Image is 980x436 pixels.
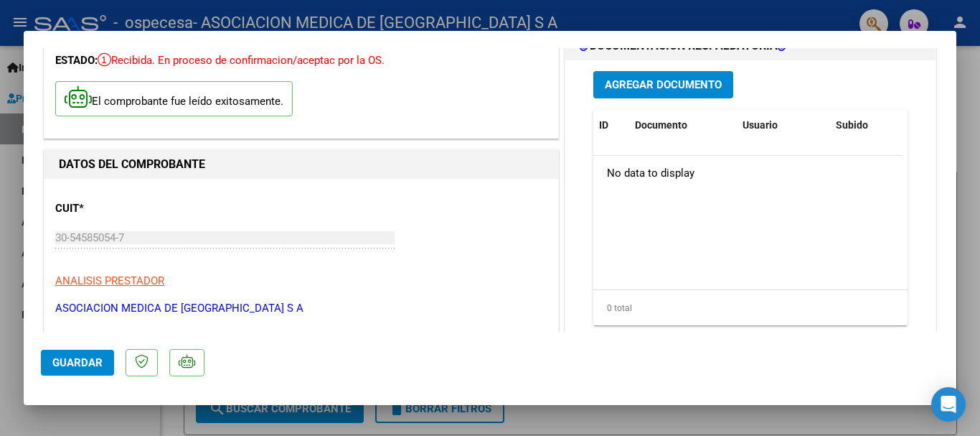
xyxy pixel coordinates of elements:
p: CUIT [55,200,203,217]
div: DOCUMENTACIÓN RESPALDATORIA [565,60,936,358]
datatable-header-cell: ID [593,110,629,141]
div: 0 total [593,290,908,326]
div: No data to display [593,156,903,192]
button: Guardar [41,350,114,376]
datatable-header-cell: Acción [902,110,974,141]
span: ESTADO: [55,54,98,67]
p: ASOCIACION MEDICA DE [GEOGRAPHIC_DATA] S A [55,300,547,317]
datatable-header-cell: Documento [629,110,737,141]
p: El comprobante fue leído exitosamente. [55,81,293,116]
span: ID [599,119,608,131]
div: Open Intercom Messenger [931,387,966,422]
span: Usuario [743,119,778,131]
button: Agregar Documento [593,71,733,98]
span: Agregar Documento [605,79,722,92]
span: Guardar [52,356,103,369]
datatable-header-cell: Subido [830,110,902,141]
span: Documento [635,119,687,131]
span: Recibida. En proceso de confirmacion/aceptac por la OS. [98,54,385,67]
datatable-header-cell: Usuario [737,110,830,141]
span: Subido [836,119,868,131]
strong: DATOS DEL COMPROBANTE [59,157,205,171]
span: ANALISIS PRESTADOR [55,274,164,287]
